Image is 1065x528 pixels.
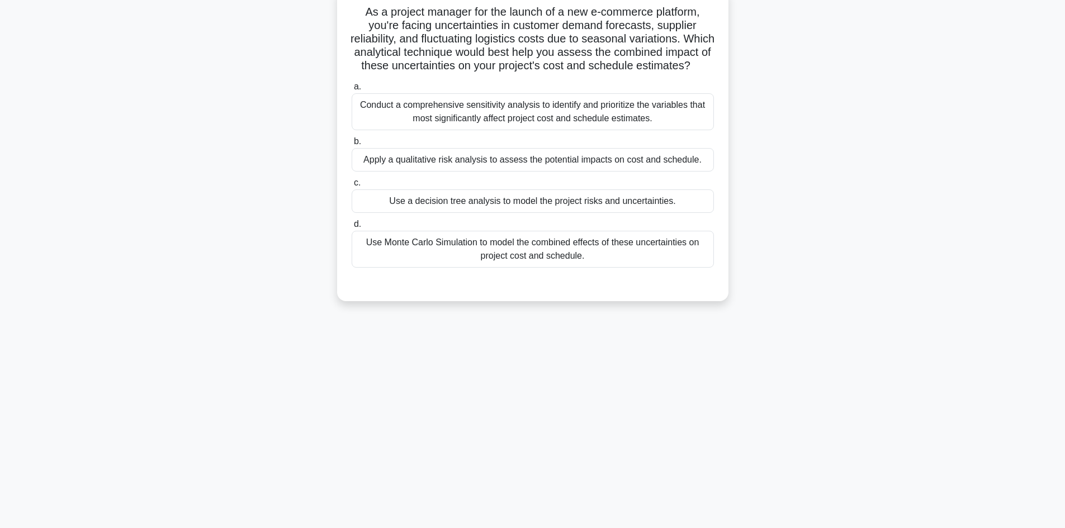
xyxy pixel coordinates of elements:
[354,178,361,187] span: c.
[352,93,714,130] div: Conduct a comprehensive sensitivity analysis to identify and prioritize the variables that most s...
[351,5,715,73] h5: As a project manager for the launch of a new e-commerce platform, you're facing uncertainties in ...
[354,136,361,146] span: b.
[352,189,714,213] div: Use a decision tree analysis to model the project risks and uncertainties.
[352,231,714,268] div: Use Monte Carlo Simulation to model the combined effects of these uncertainties on project cost a...
[352,148,714,172] div: Apply a qualitative risk analysis to assess the potential impacts on cost and schedule.
[354,82,361,91] span: a.
[354,219,361,229] span: d.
